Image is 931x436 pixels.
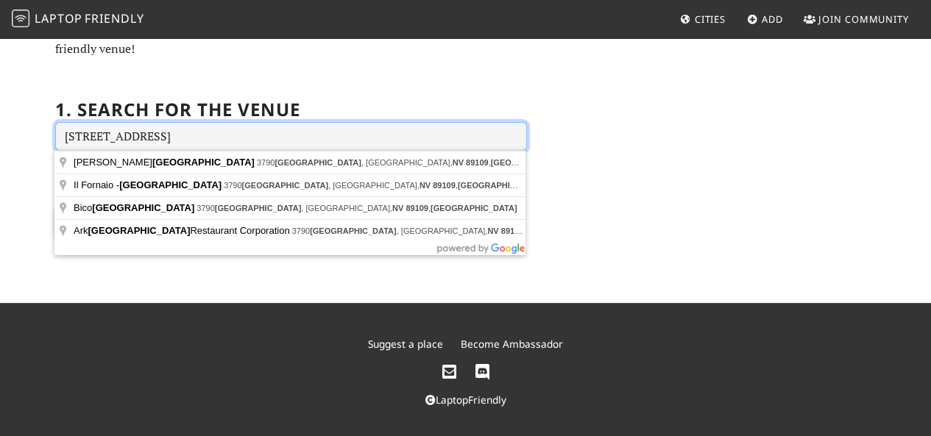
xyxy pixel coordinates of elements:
[275,158,361,167] span: [GEOGRAPHIC_DATA]
[762,12,783,26] span: Add
[12,10,29,27] img: LaptopFriendly
[453,158,464,167] span: NV
[257,158,577,167] span: 3790 , [GEOGRAPHIC_DATA], ,
[55,99,300,121] h2: 1. Search for the venue
[55,122,527,151] input: Enter a location
[74,202,197,213] span: Bico
[695,12,726,26] span: Cities
[458,181,545,190] span: [GEOGRAPHIC_DATA]
[406,204,428,212] span: 89109
[55,21,527,58] p: Let freelancers, digital nomads, and other remote workers know about a new work-friendly venue!
[425,393,506,407] a: LaptopFriendly
[74,225,292,236] span: Ark Restaurant Corporation
[798,6,915,32] a: Join Community
[431,204,517,212] span: [GEOGRAPHIC_DATA]
[74,157,257,168] span: [PERSON_NAME]
[12,7,144,32] a: LaptopFriendly LaptopFriendly
[119,179,222,190] span: [GEOGRAPHIC_DATA]
[466,158,489,167] span: 89109
[501,226,524,235] span: 89109
[74,179,224,190] span: Il Fornaio -
[197,204,517,212] span: 3790 , [GEOGRAPHIC_DATA], ,
[420,181,431,190] span: NV
[392,204,403,212] span: NV
[487,226,498,235] span: NV
[152,157,255,168] span: [GEOGRAPHIC_DATA]
[674,6,732,32] a: Cities
[35,10,82,26] span: Laptop
[491,158,578,167] span: [GEOGRAPHIC_DATA]
[741,6,789,32] a: Add
[310,226,397,235] span: [GEOGRAPHIC_DATA]
[215,204,302,212] span: [GEOGRAPHIC_DATA]
[433,181,456,190] span: 89109
[368,337,443,351] a: Suggest a place
[242,181,329,190] span: [GEOGRAPHIC_DATA]
[224,181,544,190] span: 3790 , [GEOGRAPHIC_DATA], ,
[818,12,909,26] span: Join Community
[88,225,191,236] span: [GEOGRAPHIC_DATA]
[292,226,612,235] span: 3790 , [GEOGRAPHIC_DATA], ,
[85,10,144,26] span: Friendly
[461,337,563,351] a: Become Ambassador
[92,202,194,213] span: [GEOGRAPHIC_DATA]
